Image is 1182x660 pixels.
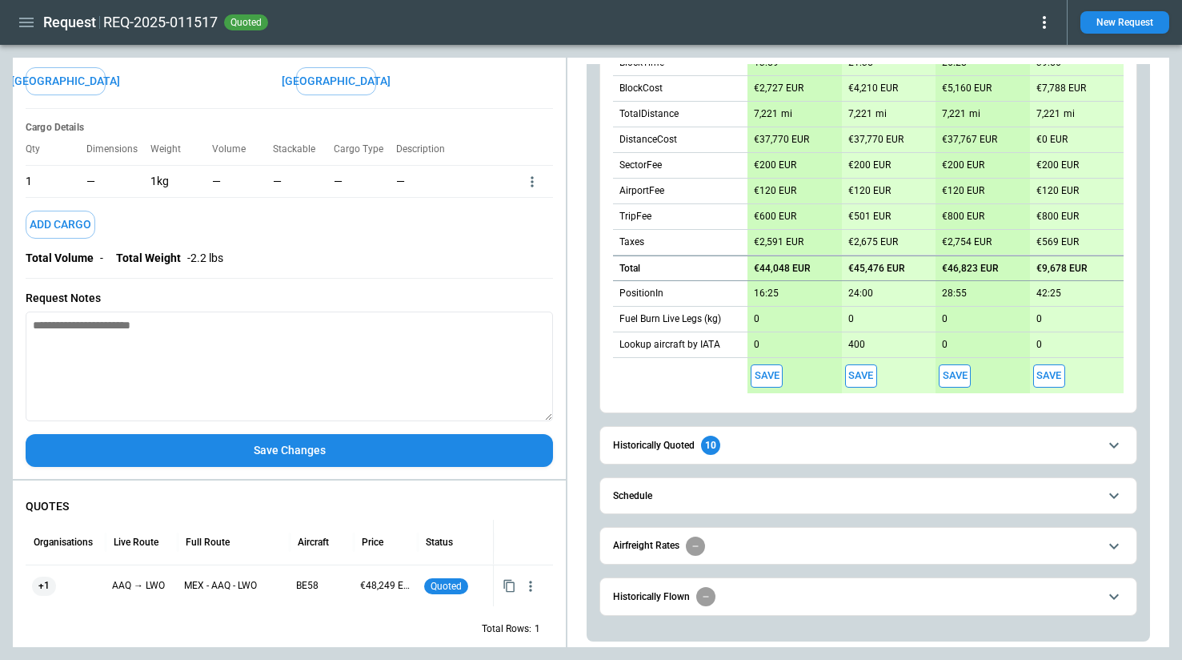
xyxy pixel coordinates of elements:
[114,537,158,548] div: Live Route
[754,82,803,95] p: €2,727 EUR
[396,175,511,188] p: —
[1036,211,1079,223] p: €800 EUR
[86,175,138,188] p: —
[845,364,877,388] span: Save this aircraft quote and copy details to clipboard
[334,175,383,188] p: —
[298,537,329,548] div: Aircraft
[296,579,347,593] p: BE58
[1036,159,1079,171] p: €200 EUR
[754,339,759,351] p: 0
[754,313,759,325] p: 0
[26,434,553,467] button: Save Changes
[613,427,1124,463] button: Historically Quoted10
[942,108,966,120] p: 7,221
[296,67,376,95] button: [GEOGRAPHIC_DATA]
[939,364,971,388] button: Save
[26,122,553,134] h6: Cargo Details
[848,134,904,146] p: €37,770 EUR
[751,364,783,388] span: Save this aircraft quote and copy details to clipboard
[613,491,652,501] h6: Schedule
[273,175,282,188] p: —
[613,541,679,551] h6: Airfreight Rates
[942,159,984,171] p: €200 EUR
[942,211,984,223] p: €800 EUR
[227,17,265,28] span: quoted
[1036,108,1060,120] p: 7,221
[26,67,106,95] button: [GEOGRAPHIC_DATA]
[396,165,524,197] div: No description
[848,263,905,275] p: €45,476 EUR
[396,143,458,155] p: Description
[701,436,720,455] div: 10
[360,579,411,593] p: €48,249 EUR
[619,159,662,172] p: SectorFee
[619,133,677,147] p: DistanceCost
[848,185,891,197] p: €120 EUR
[613,478,1124,514] button: Schedule
[1080,11,1169,34] button: New Request
[942,339,948,351] p: 0
[619,264,640,274] h6: Total
[754,134,809,146] p: €37,770 EUR
[86,165,150,197] div: No dimensions
[112,579,171,593] p: AAQ → LWO
[619,338,720,352] p: Lookup aircraft by IATA
[1036,236,1079,248] p: €569 EUR
[482,622,531,636] p: Total Rows:
[613,592,690,602] h6: Historically Flown
[619,184,664,198] p: AirportFee
[848,339,865,351] p: 400
[1064,107,1075,121] p: mi
[848,108,872,120] p: 7,221
[150,143,194,155] p: Weight
[754,211,796,223] p: €600 EUR
[1036,288,1061,300] p: 42:25
[26,252,94,265] p: Total Volume
[942,185,984,197] p: €120 EUR
[942,236,992,248] p: €2,754 EUR
[969,107,980,121] p: mi
[86,143,150,155] p: Dimensions
[848,313,854,325] p: 0
[751,364,783,388] button: Save
[754,159,796,171] p: €200 EUR
[942,313,948,325] p: 0
[43,13,96,32] h1: Request
[26,500,553,513] p: QUOTES
[1036,263,1088,275] p: €9,678 EUR
[619,107,679,121] p: TotalDistance
[150,175,169,188] p: 1kg
[942,82,992,95] p: €5,160 EUR
[754,236,803,248] p: €2,591 EUR
[212,175,221,188] p: —
[184,579,283,593] p: MEX - AAQ - LWO
[848,236,898,248] p: €2,675 EUR
[848,288,873,300] p: 24:00
[427,581,465,592] span: quoted
[848,159,891,171] p: €200 EUR
[186,537,230,548] div: Full Route
[424,565,491,606] div: Quoted
[34,537,93,548] div: Organisations
[613,441,695,451] h6: Historically Quoted
[334,143,396,155] p: Cargo Type
[942,134,997,146] p: €37,767 EUR
[499,576,519,596] button: Copy quote content
[26,175,32,188] p: 1
[619,312,721,326] p: Fuel Burn Live Legs (kg)
[1033,364,1065,388] button: Save
[26,211,95,239] button: Add Cargo
[619,287,663,300] p: PositionIn
[362,537,383,548] div: Price
[103,13,218,32] h2: REQ-2025-011517
[781,107,792,121] p: mi
[535,622,540,636] p: 1
[619,235,644,249] p: Taxes
[524,174,540,190] button: more
[1036,339,1042,351] p: 0
[619,82,663,95] p: BlockCost
[1036,185,1079,197] p: €120 EUR
[26,143,53,155] p: Qty
[273,143,328,155] p: Stackable
[619,210,651,223] p: TripFee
